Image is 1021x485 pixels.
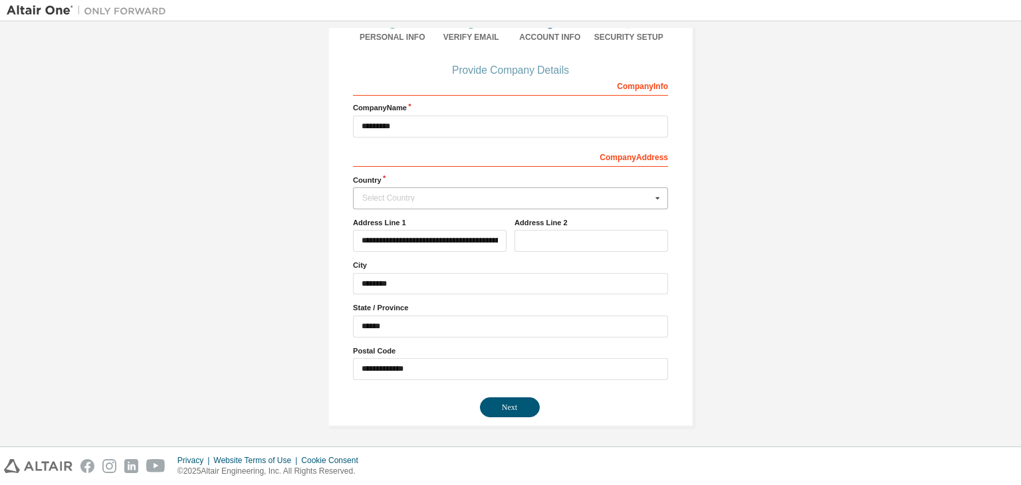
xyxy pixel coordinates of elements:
label: City [353,260,668,270]
div: Cookie Consent [301,455,366,466]
label: Country [353,175,668,185]
p: © 2025 Altair Engineering, Inc. All Rights Reserved. [177,466,366,477]
div: Account Info [510,32,590,43]
label: Postal Code [353,345,668,356]
div: Provide Company Details [353,66,668,74]
div: Select Country [362,194,651,202]
button: Next [480,397,540,417]
img: linkedin.svg [124,459,138,473]
img: altair_logo.svg [4,459,72,473]
div: Company Address [353,145,668,167]
div: Website Terms of Use [213,455,301,466]
label: State / Province [353,302,668,313]
img: Altair One [7,4,173,17]
div: Personal Info [353,32,432,43]
div: Privacy [177,455,213,466]
label: Company Name [353,102,668,113]
div: Company Info [353,74,668,96]
img: instagram.svg [102,459,116,473]
div: Security Setup [590,32,669,43]
img: facebook.svg [80,459,94,473]
label: Address Line 1 [353,217,507,228]
div: Verify Email [432,32,511,43]
img: youtube.svg [146,459,166,473]
label: Address Line 2 [514,217,668,228]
